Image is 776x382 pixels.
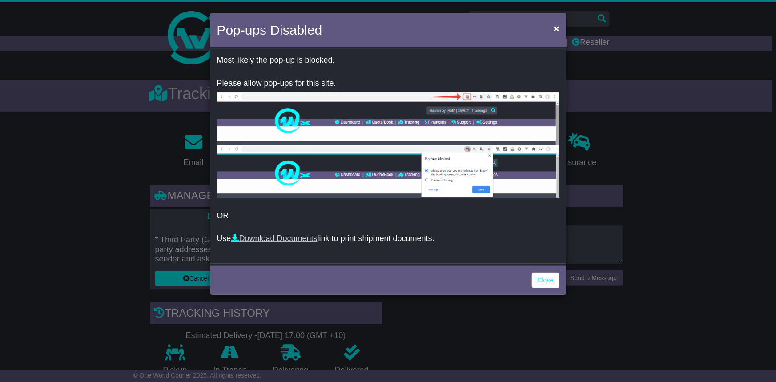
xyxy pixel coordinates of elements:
[554,23,559,33] span: ×
[217,145,559,198] img: allow-popup-2.png
[217,56,559,65] p: Most likely the pop-up is blocked.
[217,234,559,244] p: Use link to print shipment documents.
[217,20,322,40] h4: Pop-ups Disabled
[231,234,318,243] a: Download Documents
[549,19,563,37] button: Close
[217,92,559,145] img: allow-popup-1.png
[217,79,559,88] p: Please allow pop-ups for this site.
[532,273,559,288] a: Close
[210,49,566,264] div: OR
